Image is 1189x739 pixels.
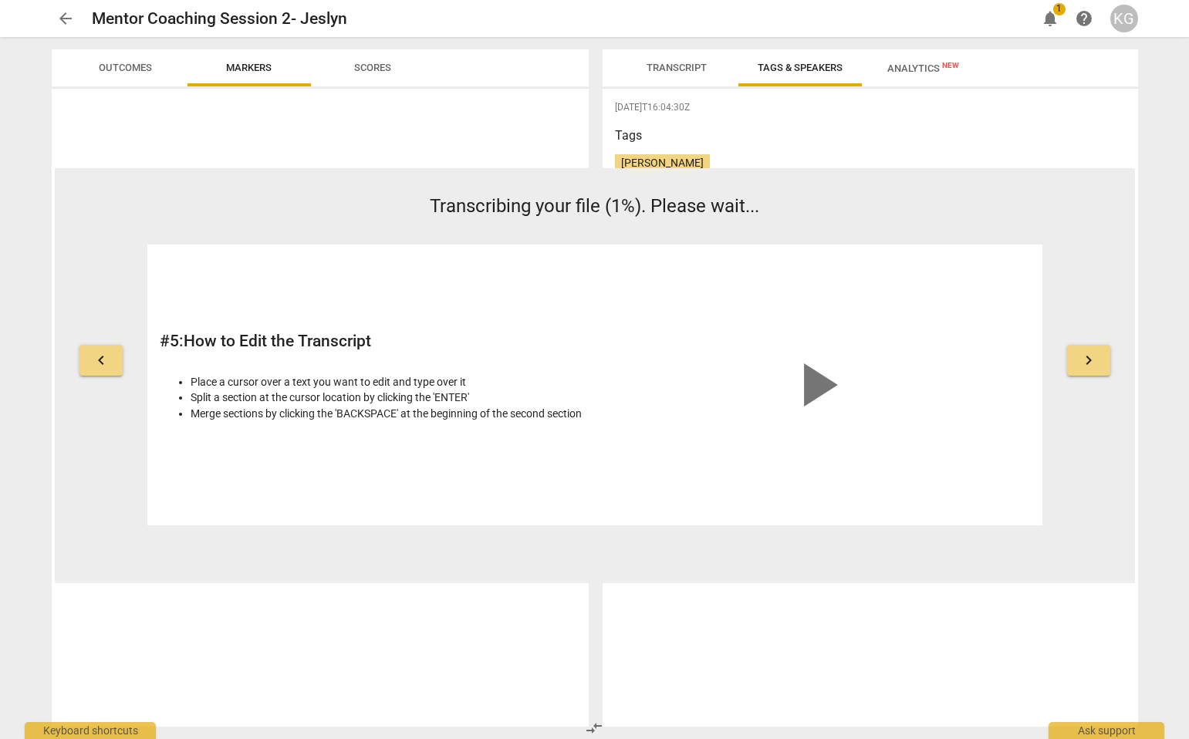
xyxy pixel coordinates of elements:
span: notifications [1041,9,1059,28]
span: Tags & Speakers [758,62,843,73]
div: Ask support [1049,722,1164,739]
span: New [942,61,959,69]
button: KG [1110,5,1138,32]
span: Transcribing your file (1%). Please wait... [430,195,759,217]
li: Place a cursor over a text you want to edit and type over it [191,374,586,390]
span: Scores [354,62,391,73]
span: play_arrow [779,348,853,422]
li: Split a section at the cursor location by clicking the 'ENTER' [191,390,586,406]
span: compare_arrows [585,719,603,737]
span: Outcomes [99,62,152,73]
h3: Tags [615,127,1126,145]
span: keyboard_arrow_right [1079,351,1098,369]
span: Transcript [647,62,707,73]
span: Markers [226,62,272,73]
span: keyboard_arrow_left [92,351,110,369]
h2: Mentor Coaching Session 2- Jeslyn [92,9,347,29]
h2: # 5 : How to Edit the Transcript [160,332,586,351]
span: 1 [1053,3,1066,15]
span: help [1075,9,1093,28]
span: Analytics [887,62,959,74]
button: Notifications [1036,5,1064,32]
li: Merge sections by clicking the 'BACKSPACE' at the beginning of the second section [191,406,586,422]
span: [DATE]T16:04:30Z [615,101,1126,114]
a: Help [1070,5,1098,32]
span: arrow_back [56,9,75,28]
span: [PERSON_NAME] [615,157,710,169]
div: Keyboard shortcuts [25,722,156,739]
